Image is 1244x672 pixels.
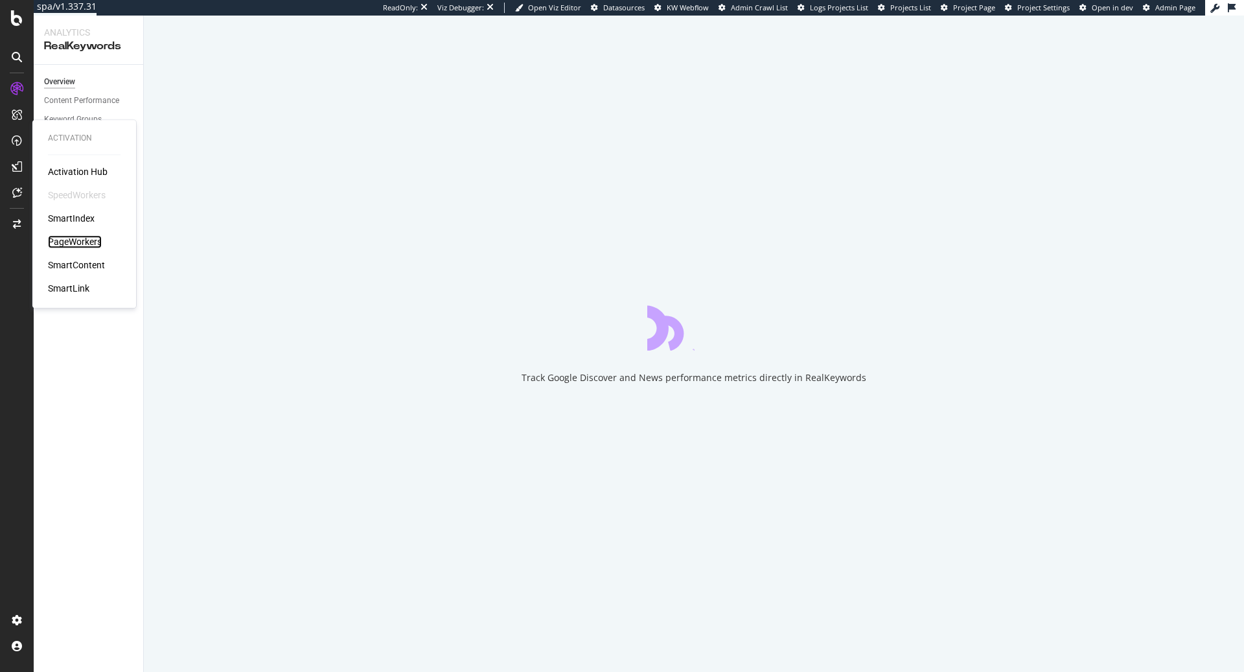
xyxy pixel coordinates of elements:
a: Datasources [591,3,645,13]
a: PageWorkers [48,235,102,248]
span: Project Page [953,3,995,12]
div: ReadOnly: [383,3,418,13]
span: Datasources [603,3,645,12]
span: Project Settings [1017,3,1070,12]
div: Viz Debugger: [437,3,484,13]
a: Projects List [878,3,931,13]
a: Open in dev [1079,3,1133,13]
div: Content Performance [44,94,119,108]
a: KW Webflow [654,3,709,13]
span: Admin Crawl List [731,3,788,12]
a: Logs Projects List [798,3,868,13]
a: Project Page [941,3,995,13]
span: Projects List [890,3,931,12]
a: Overview [44,75,134,89]
a: Admin Crawl List [719,3,788,13]
div: Overview [44,75,75,89]
a: Activation Hub [48,165,108,178]
a: SmartContent [48,259,105,272]
div: Analytics [44,26,133,39]
div: Keyword Groups [44,113,102,126]
div: RealKeywords [44,39,133,54]
a: Admin Page [1143,3,1195,13]
div: Track Google Discover and News performance metrics directly in RealKeywords [522,371,866,384]
a: SmartIndex [48,212,95,225]
a: SmartLink [48,282,89,295]
a: Keyword Groups [44,113,134,126]
span: Admin Page [1155,3,1195,12]
span: KW Webflow [667,3,709,12]
div: animation [647,304,741,351]
span: Logs Projects List [810,3,868,12]
a: Open Viz Editor [515,3,581,13]
a: Content Performance [44,94,134,108]
span: Open Viz Editor [528,3,581,12]
span: Open in dev [1092,3,1133,12]
div: SpeedWorkers [48,189,106,202]
div: Activation [48,133,121,144]
a: Project Settings [1005,3,1070,13]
